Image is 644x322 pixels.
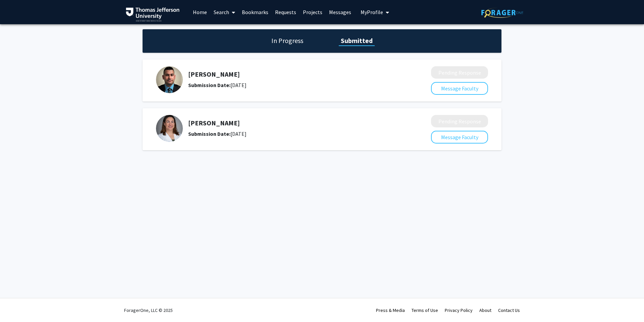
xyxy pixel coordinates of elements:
a: Press & Media [376,307,405,313]
span: My Profile [361,9,383,15]
a: Messages [326,0,355,24]
h1: In Progress [269,36,305,45]
a: Message Faculty [431,134,488,140]
div: [DATE] [188,130,395,138]
img: Profile Picture [156,66,183,93]
a: Privacy Policy [445,307,473,313]
b: Submission Date: [188,82,230,88]
button: Pending Response [431,115,488,127]
img: ForagerOne Logo [481,7,523,18]
a: Home [190,0,210,24]
a: Terms of Use [412,307,438,313]
h1: Submitted [339,36,375,45]
img: Thomas Jefferson University Logo [126,7,179,22]
a: Search [210,0,238,24]
a: Requests [272,0,300,24]
a: Contact Us [498,307,520,313]
button: Message Faculty [431,82,488,95]
button: Message Faculty [431,131,488,144]
a: Message Faculty [431,85,488,92]
iframe: Chat [5,292,29,317]
h5: [PERSON_NAME] [188,119,395,127]
img: Profile Picture [156,115,183,142]
a: About [479,307,491,313]
div: [DATE] [188,81,395,89]
div: ForagerOne, LLC © 2025 [124,298,173,322]
button: Pending Response [431,66,488,79]
b: Submission Date: [188,130,230,137]
a: Projects [300,0,326,24]
a: Bookmarks [238,0,272,24]
h5: [PERSON_NAME] [188,70,395,78]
